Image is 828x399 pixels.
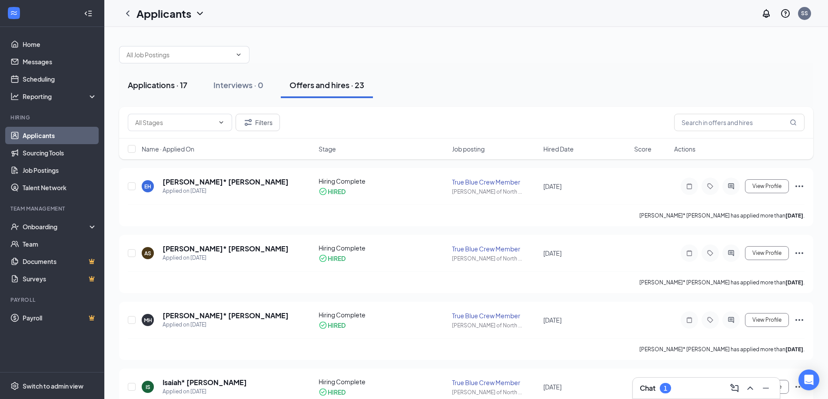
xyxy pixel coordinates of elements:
[639,346,805,353] p: [PERSON_NAME]* [PERSON_NAME] has applied more than .
[10,114,95,121] div: Hiring
[10,92,19,101] svg: Analysis
[745,246,789,260] button: View Profile
[794,181,805,191] svg: Ellipses
[761,8,771,19] svg: Notifications
[452,188,538,195] div: [PERSON_NAME] of North ...
[319,177,447,185] div: Hiring Complete
[23,270,97,287] a: SurveysCrown
[639,212,805,219] p: [PERSON_NAME]* [PERSON_NAME] has applied more than .
[23,36,97,53] a: Home
[289,79,364,90] div: Offers and hires · 23
[218,119,225,126] svg: ChevronDown
[674,145,695,153] span: Actions
[23,70,97,88] a: Scheduling
[785,279,803,286] b: [DATE]
[10,9,18,17] svg: WorkstreamLogo
[163,254,289,262] div: Applied on [DATE]
[452,322,538,329] div: [PERSON_NAME] of North ...
[328,388,346,396] div: HIRED
[319,310,447,319] div: Hiring Complete
[163,244,289,254] h5: [PERSON_NAME]* [PERSON_NAME]
[84,9,93,18] svg: Collapse
[752,183,781,189] span: View Profile
[163,177,289,187] h5: [PERSON_NAME]* [PERSON_NAME]
[452,178,538,186] div: True Blue Crew Member
[23,382,83,390] div: Switch to admin view
[163,387,247,396] div: Applied on [DATE]
[543,182,562,190] span: [DATE]
[780,8,791,19] svg: QuestionInfo
[543,249,562,257] span: [DATE]
[128,79,187,90] div: Applications · 17
[452,378,538,387] div: True Blue Crew Member
[144,250,151,257] div: AS
[319,377,447,386] div: Hiring Complete
[23,92,97,101] div: Reporting
[752,250,781,256] span: View Profile
[794,248,805,258] svg: Ellipses
[452,145,485,153] span: Job posting
[328,187,346,196] div: HIRED
[163,311,289,320] h5: [PERSON_NAME]* [PERSON_NAME]
[319,321,327,330] svg: CheckmarkCircle
[705,317,715,323] svg: Tag
[745,313,789,327] button: View Profile
[319,145,336,153] span: Stage
[794,315,805,325] svg: Ellipses
[543,145,574,153] span: Hired Date
[10,222,19,231] svg: UserCheck
[785,346,803,353] b: [DATE]
[684,317,695,323] svg: Note
[10,205,95,212] div: Team Management
[319,187,327,196] svg: CheckmarkCircle
[684,183,695,190] svg: Note
[23,309,97,326] a: PayrollCrown
[10,382,19,390] svg: Settings
[328,254,346,263] div: HIRED
[23,144,97,162] a: Sourcing Tools
[452,244,538,253] div: True Blue Crew Member
[136,6,191,21] h1: Applicants
[726,250,736,257] svg: ActiveChat
[146,383,150,391] div: IS
[785,212,803,219] b: [DATE]
[163,187,289,195] div: Applied on [DATE]
[319,388,327,396] svg: CheckmarkCircle
[144,183,151,190] div: EH
[729,383,740,393] svg: ComposeMessage
[163,320,289,329] div: Applied on [DATE]
[235,51,242,58] svg: ChevronDown
[23,179,97,196] a: Talent Network
[23,253,97,270] a: DocumentsCrown
[328,321,346,330] div: HIRED
[126,50,232,59] input: All Job Postings
[23,53,97,70] a: Messages
[761,383,771,393] svg: Minimize
[634,145,652,153] span: Score
[142,145,194,153] span: Name · Applied On
[144,317,152,324] div: MH
[23,127,97,144] a: Applicants
[639,279,805,286] p: [PERSON_NAME]* [PERSON_NAME] has applied more than .
[319,244,447,252] div: Hiring Complete
[674,114,805,131] input: Search in offers and hires
[745,383,755,393] svg: ChevronUp
[543,383,562,391] span: [DATE]
[759,381,773,395] button: Minimize
[452,311,538,320] div: True Blue Crew Member
[23,235,97,253] a: Team
[798,369,819,390] div: Open Intercom Messenger
[752,317,781,323] span: View Profile
[10,296,95,303] div: Payroll
[726,183,736,190] svg: ActiveChat
[135,118,214,127] input: All Stages
[790,119,797,126] svg: MagnifyingGlass
[726,317,736,323] svg: ActiveChat
[705,183,715,190] svg: Tag
[684,250,695,257] svg: Note
[319,254,327,263] svg: CheckmarkCircle
[243,117,253,128] svg: Filter
[743,381,757,395] button: ChevronUp
[745,179,789,193] button: View Profile
[236,114,280,131] button: Filter Filters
